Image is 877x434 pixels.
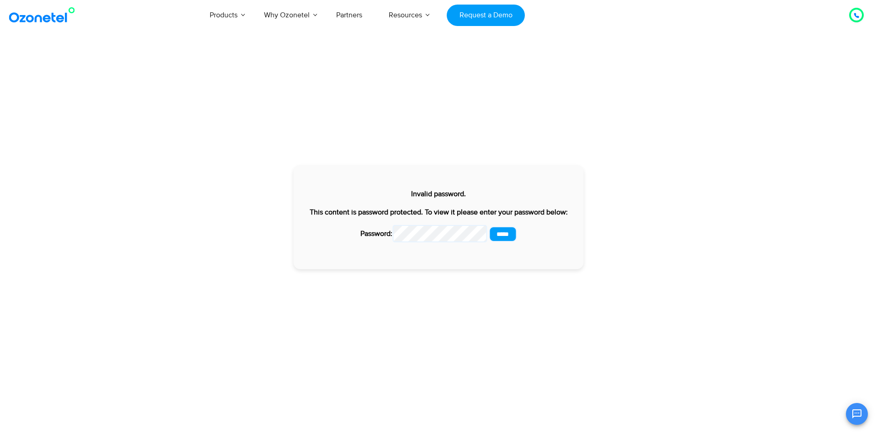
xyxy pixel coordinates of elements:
[310,207,568,218] p: This content is password protected. To view it please enter your password below:
[392,225,487,242] input: Password:
[846,403,868,425] button: Open chat
[411,188,466,199] p: Invalid password.
[447,5,525,26] a: Request a Demo
[360,225,487,242] label: Password:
